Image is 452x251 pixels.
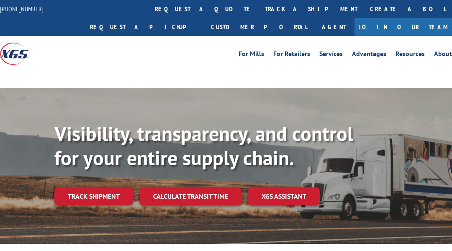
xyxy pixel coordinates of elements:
[84,18,205,36] a: Request a pickup
[205,18,313,36] a: Customer Portal
[140,187,241,205] a: Calculate transit time
[395,51,425,60] a: Resources
[239,51,264,60] a: For Mills
[273,51,310,60] a: For Retailers
[434,51,452,60] a: About
[354,18,452,36] a: Join Our Team
[54,187,133,205] a: Track shipment
[248,187,320,205] a: XGS ASSISTANT
[54,120,353,171] b: Visibility, transparency, and control for your entire supply chain.
[352,51,386,60] a: Advantages
[313,18,354,36] a: Agent
[319,51,343,60] a: Services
